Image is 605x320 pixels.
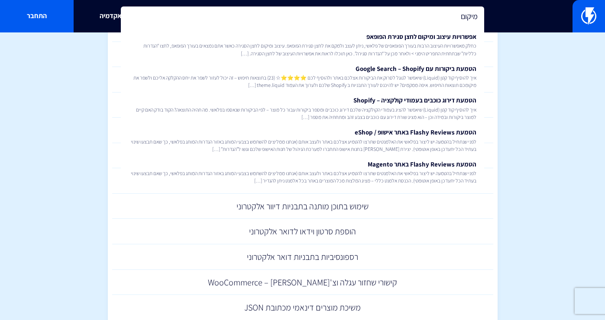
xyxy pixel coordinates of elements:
[112,244,493,270] a: רספונסיביות בתבניות דואר אלקטרוני
[129,74,476,89] span: איך להוסיף קוד קטן (Liquid) שיאפשר לגוגל לסרוק את הביקורות אצלכם באתר ולהוסיף לכם ⭐️⭐️⭐️⭐️☆ (23) ...
[129,106,476,121] span: איך להוסיף קוד קטן (Liquid) שיאפשר להציג בעמודי הקולקציה שלכם דירוג כוכבים ומספר ביקורות עבור כל ...
[129,138,476,153] span: לפני שנתחיל בהטמעה יש ליצור בפלאשי את האלמנטים שתרצו להטמיע אצלכם באתר ולעצב אותם (אנחנו ממליצים ...
[125,156,479,188] a: הטמעת Flashy Reviews באתר Magentoלפני שנתחיל בהטמעה יש ליצור בפלאשי את האלמנטים שתרצו להטמיע אצלכ...
[112,42,493,67] a: איך להציג כמה זמן נותר עד הסיום (למשל מבצע, קופון וכדומה)
[112,143,493,169] a: הוספת קישור לצפייה בדפדפן בתבנית דואר אלקטרוני
[129,42,476,57] span: כחלק מאפשרויות העיצוב הרבות בעורך הפופאפים של פלאשי, ניתן לעצב ולמקם את לחצן סגירת הפופאפ. עיצוב ...
[125,61,479,93] a: הטמעת ביקורות עם Google Search – Shopifyאיך להוסיף קוד קטן (Liquid) שיאפשר לגוגל לסרוק את הביקורו...
[112,118,493,143] a: הוספת קישור להסרה בדואר אלקטרוני
[125,92,479,124] a: הטמעת דירוג כוכבים בעמודי קולקציה – Shopifyאיך להוסיף קוד קטן (Liquid) שיאפשר להציג בעמודי הקולקצ...
[112,93,493,118] a: הוספת מספר תמונות בשורה בתבנית דוא"ל
[125,29,479,61] a: אפשרויות עיצוב ומיקום לחצן סגירת הפופאפכחלק מאפשרויות העיצוב הרבות בעורך הפופאפים של פלאשי, ניתן ...
[112,168,493,194] a: שימוש בפרמטרים דינאמיים (שדות אנשי קשר) בדוא"ל או בהודעות SMS
[129,170,476,184] span: לפני שנתחיל בהטמעה יש ליצור בפלאשי את האלמנטים שתרצו להטמיע אצלכם באתר ולעצב אותם (אנחנו ממליצים ...
[125,124,479,156] a: הטמעת Flashy Reviews באתר אישופ / eShopלפני שנתחיל בהטמעה יש ליצור בפלאשי את האלמנטים שתרצו להטמי...
[112,194,493,219] a: שימוש בתוכן מותנה בתבניות דיוור אלקטרוני
[121,6,484,26] input: חיפוש מהיר...
[112,219,493,244] a: הוספת סרטון וידאו לדואר אלקטרוני
[112,270,493,295] a: קישורי שחזור עגלה וצ'[PERSON_NAME] – WooCommerce
[112,67,493,93] a: איך ליצור ולהשתמש בקטלוג קופונים דינאמים (מג'ונרט מהאתר בזמן אמת)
